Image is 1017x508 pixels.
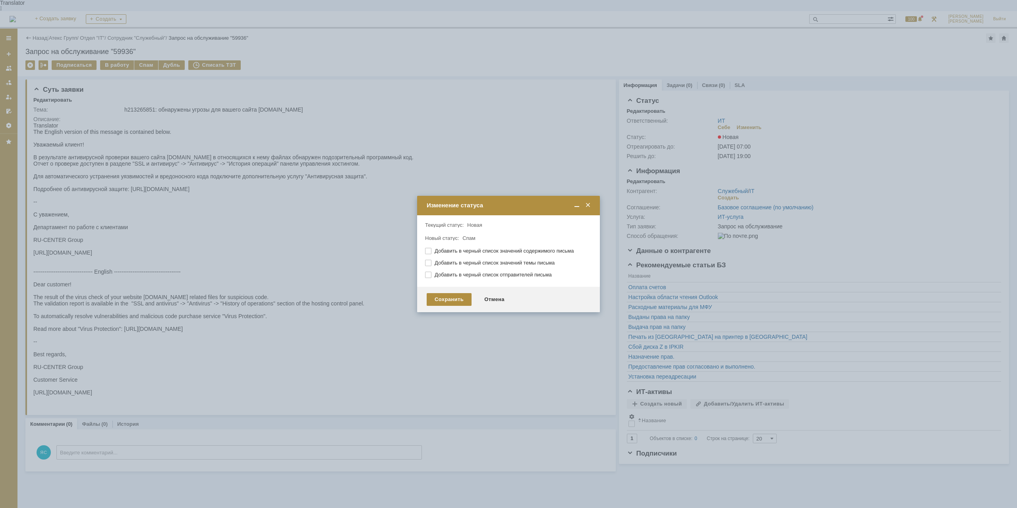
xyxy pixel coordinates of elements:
label: Добавить в черный список отправителей письма [435,272,590,278]
label: Новый статус: [425,235,459,241]
span: Спам [462,235,476,241]
span: Закрыть [584,202,592,209]
label: Добавить в черный список значений темы письма [435,260,590,266]
span: Свернуть (Ctrl + M) [573,202,581,209]
label: Текущий статус: [425,222,464,228]
span: Новая [467,222,482,228]
label: Добавить в черный список значений содержимого письма [435,248,590,254]
div: Изменение статуса [427,202,592,209]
